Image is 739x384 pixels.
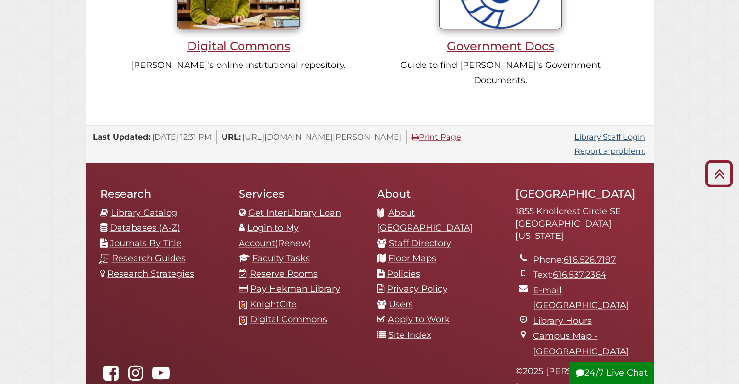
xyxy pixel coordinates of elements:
[516,205,639,243] address: 1855 Knollcrest Circle SE [GEOGRAPHIC_DATA][US_STATE]
[248,207,341,218] a: Get InterLibrary Loan
[412,133,419,141] i: Print Page
[239,301,247,309] img: Calvin favicon logo
[533,316,592,326] a: Library Hours
[93,132,150,142] span: Last Updated:
[125,371,147,382] a: hekmanlibrary on Instagram
[384,39,617,53] h3: Government Docs
[516,187,639,200] h2: [GEOGRAPHIC_DATA]
[242,132,401,142] span: [URL][DOMAIN_NAME][PERSON_NAME]
[110,222,180,233] a: Databases (A-Z)
[250,268,318,279] a: Reserve Rooms
[110,238,182,249] a: Journals By Title
[111,207,177,218] a: Library Catalog
[702,166,737,182] a: Back to Top
[388,314,450,325] a: Apply to Work
[122,58,355,73] p: [PERSON_NAME]'s online institutional repository.
[252,253,310,264] a: Faculty Tasks
[412,132,461,142] a: Print Page
[250,299,297,310] a: KnightCite
[152,132,211,142] span: [DATE] 12:31 PM
[384,58,617,88] p: Guide to find [PERSON_NAME]'s Government Documents.
[377,187,501,200] h2: About
[389,299,413,310] a: Users
[239,187,362,200] h2: Services
[387,268,420,279] a: Policies
[100,371,122,382] a: Hekman Library on Facebook
[553,269,606,280] a: 616.537.2364
[107,268,194,279] a: Research Strategies
[533,331,629,357] a: Campus Map - [GEOGRAPHIC_DATA]
[239,222,299,249] a: Login to My Account
[112,253,186,264] a: Research Guides
[239,316,247,325] img: Calvin favicon logo
[250,314,327,325] a: Digital Commons
[388,253,436,264] a: Floor Maps
[222,132,241,142] span: URL:
[250,284,340,294] a: Pay Hekman Library
[150,371,172,382] a: Hekman Library on YouTube
[533,252,639,268] li: Phone:
[99,254,109,264] img: research-guides-icon-white_37x37.png
[533,285,629,311] a: E-mail [GEOGRAPHIC_DATA]
[122,39,355,53] h3: Digital Commons
[387,284,447,294] a: Privacy Policy
[574,146,645,156] a: Report a problem.
[239,220,362,251] li: (Renew)
[574,132,645,142] a: Library Staff Login
[388,330,431,340] a: Site Index
[533,267,639,283] li: Text:
[389,238,451,249] a: Staff Directory
[100,187,224,200] h2: Research
[564,254,616,265] a: 616.526.7197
